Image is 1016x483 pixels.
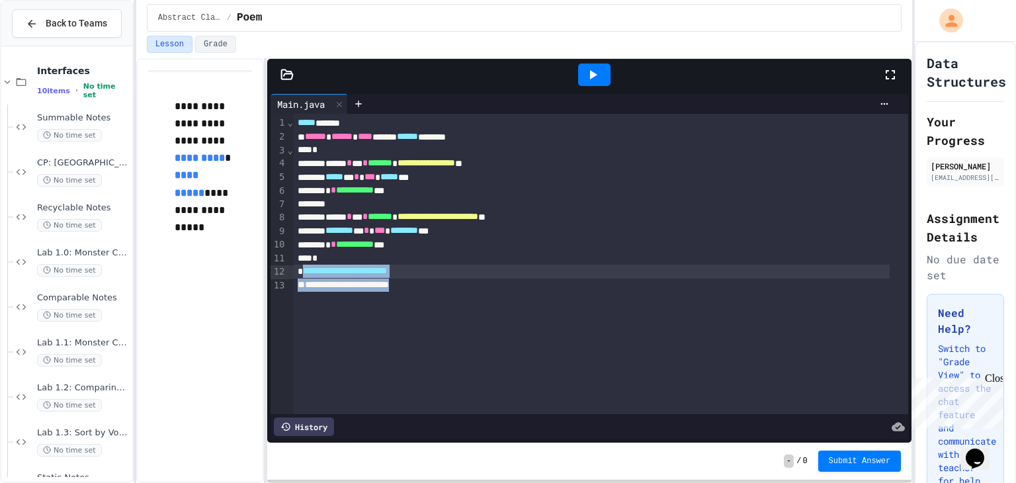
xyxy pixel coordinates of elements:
div: 9 [271,225,287,239]
span: Lab 1.3: Sort by Vowels [37,427,130,439]
h3: Need Help? [938,305,993,337]
div: No due date set [927,251,1004,283]
span: Summable Notes [37,112,130,124]
span: Submit Answer [829,456,891,466]
span: Interfaces [37,65,130,77]
div: Chat with us now!Close [5,5,91,84]
button: Grade [195,36,236,53]
div: 7 [271,198,287,211]
iframe: chat widget [960,430,1003,470]
div: History [274,417,334,436]
span: / [227,13,232,23]
span: / [796,456,801,466]
button: Submit Answer [818,451,902,472]
span: No time set [37,174,102,187]
span: No time set [37,444,102,457]
span: Comparable Notes [37,292,130,304]
div: 13 [271,279,287,292]
span: CP: [GEOGRAPHIC_DATA] [37,157,130,169]
span: Fold line [287,145,294,155]
span: Fold line [287,117,294,128]
span: Lab 1.2: Comparing Points [37,382,130,394]
div: 11 [271,252,287,265]
h2: Your Progress [927,112,1004,150]
button: Back to Teams [12,9,122,38]
span: Lab 1.0: Monster Check 1 [37,247,130,259]
div: 8 [271,211,287,225]
div: 2 [271,130,287,144]
span: • [75,85,78,96]
div: [EMAIL_ADDRESS][DOMAIN_NAME] [931,173,1000,183]
div: My Account [925,5,966,36]
div: Main.java [271,94,348,114]
span: No time set [37,129,102,142]
span: No time set [37,264,102,277]
span: - [784,455,794,468]
span: Abstract Classes [158,13,222,23]
div: 4 [271,157,287,171]
span: Poem [237,10,262,26]
div: 1 [271,116,287,130]
iframe: chat widget [906,373,1003,429]
div: 10 [271,238,287,252]
span: No time set [83,82,130,99]
span: Lab 1.1: Monster Check 2 [37,337,130,349]
div: 5 [271,171,287,185]
span: No time set [37,354,102,367]
div: 12 [271,265,287,279]
div: Main.java [271,97,331,111]
div: [PERSON_NAME] [931,160,1000,172]
span: 10 items [37,87,70,95]
span: Recyclable Notes [37,202,130,214]
span: No time set [37,399,102,412]
div: 6 [271,185,287,198]
span: No time set [37,309,102,322]
button: Lesson [147,36,192,53]
h2: Assignment Details [927,209,1004,246]
div: 3 [271,144,287,157]
h1: Data Structures [927,54,1006,91]
span: 0 [802,456,807,466]
span: No time set [37,219,102,232]
span: Back to Teams [46,17,107,30]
